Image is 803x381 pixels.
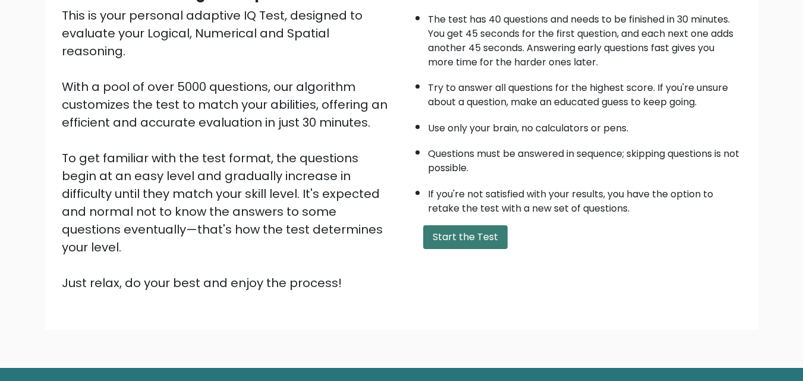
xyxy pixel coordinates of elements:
[428,141,742,175] li: Questions must be answered in sequence; skipping questions is not possible.
[62,7,395,292] div: This is your personal adaptive IQ Test, designed to evaluate your Logical, Numerical and Spatial ...
[428,181,742,216] li: If you're not satisfied with your results, you have the option to retake the test with a new set ...
[423,225,508,249] button: Start the Test
[428,115,742,136] li: Use only your brain, no calculators or pens.
[428,7,742,70] li: The test has 40 questions and needs to be finished in 30 minutes. You get 45 seconds for the firs...
[428,75,742,109] li: Try to answer all questions for the highest score. If you're unsure about a question, make an edu...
